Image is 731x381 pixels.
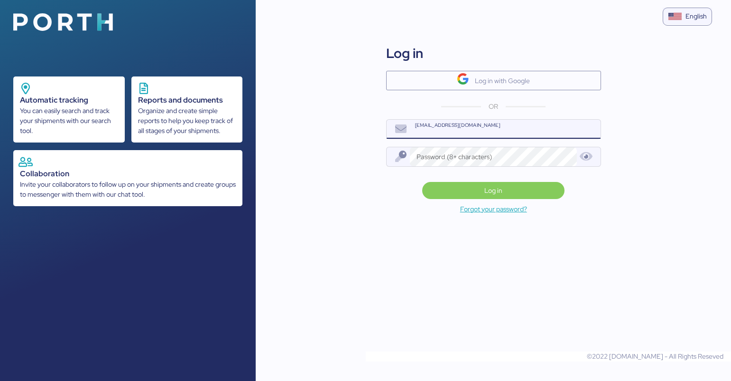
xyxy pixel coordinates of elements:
[256,203,731,215] a: Forgot your password?
[386,71,601,90] button: Log in with Google
[138,106,236,136] div: Organize and create simple reports to help you keep track of all stages of your shipments.
[138,95,236,106] div: Reports and documents
[484,185,502,196] span: Log in
[20,95,118,106] div: Automatic tracking
[475,75,530,86] div: Log in with Google
[422,182,564,199] button: Log in
[20,168,236,180] div: Collaboration
[685,11,707,21] div: English
[386,43,423,63] div: Log in
[20,180,236,200] div: Invite your collaborators to follow up on your shipments and create groups to messenger with them...
[20,106,118,136] div: You can easily search and track your shipments with our search tool.
[489,102,498,112] span: OR
[410,120,600,139] input: name@company.com
[410,147,577,166] input: Password (8+ characters)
